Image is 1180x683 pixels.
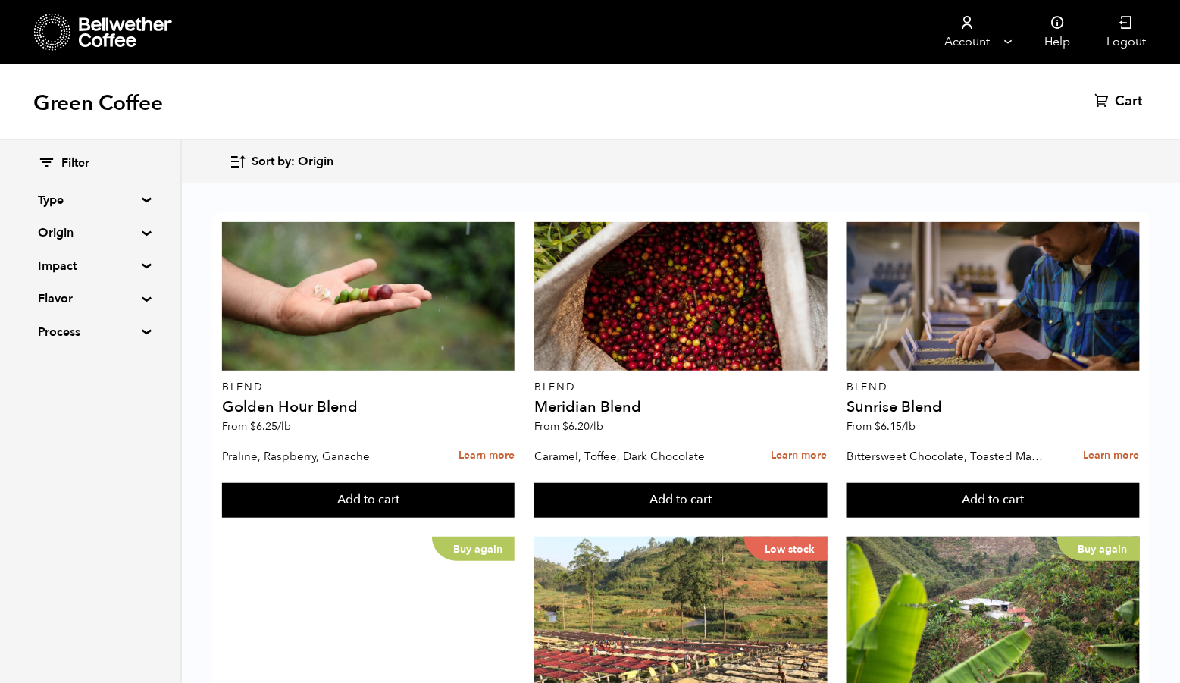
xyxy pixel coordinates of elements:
p: Buy again [1057,537,1140,561]
span: $ [250,419,256,434]
summary: Flavor [38,290,142,308]
bdi: 6.25 [250,419,291,434]
p: Caramel, Toffee, Dark Chocolate [534,445,734,468]
p: Blend [847,382,1139,393]
span: /lb [277,419,291,434]
h4: Sunrise Blend [847,399,1139,415]
bdi: 6.15 [875,419,916,434]
button: Add to cart [534,483,827,518]
span: Filter [61,155,89,172]
span: From [534,419,603,434]
p: Blend [222,382,515,393]
span: From [847,419,916,434]
a: Learn more [459,440,515,472]
p: Praline, Raspberry, Ganache [222,445,421,468]
h4: Meridian Blend [534,399,827,415]
h1: Green Coffee [33,89,163,117]
span: $ [562,419,568,434]
p: Bittersweet Chocolate, Toasted Marshmallow, Candied Orange, Praline [847,445,1046,468]
summary: Impact [38,257,142,275]
bdi: 6.20 [562,419,603,434]
a: Learn more [1084,440,1140,472]
a: Cart [1095,92,1147,111]
summary: Origin [38,224,142,242]
span: $ [875,419,881,434]
summary: Process [38,323,142,341]
span: /lb [590,419,603,434]
a: Learn more [772,440,828,472]
p: Blend [534,382,827,393]
button: Sort by: Origin [229,144,333,180]
p: Low stock [744,537,828,561]
span: From [222,419,291,434]
span: Cart [1116,92,1143,111]
span: /lb [902,419,916,434]
button: Add to cart [847,483,1139,518]
h4: Golden Hour Blend [222,399,515,415]
p: Buy again [432,537,515,561]
summary: Type [38,191,142,209]
span: Sort by: Origin [252,154,333,171]
button: Add to cart [222,483,515,518]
